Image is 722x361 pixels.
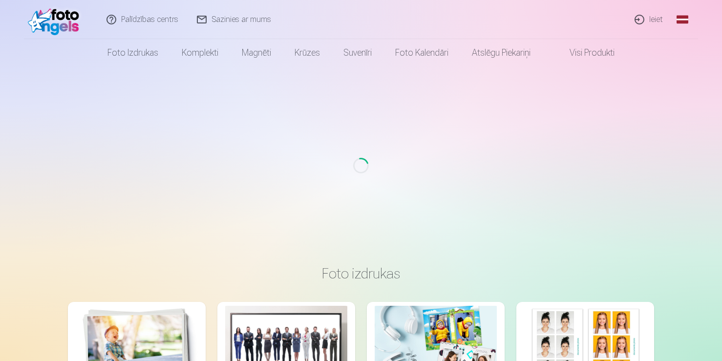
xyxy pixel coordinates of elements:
a: Magnēti [230,39,283,66]
h3: Foto izdrukas [76,265,646,282]
a: Foto izdrukas [96,39,170,66]
a: Foto kalendāri [383,39,460,66]
a: Suvenīri [332,39,383,66]
img: /fa1 [28,4,84,35]
a: Krūzes [283,39,332,66]
a: Atslēgu piekariņi [460,39,542,66]
a: Komplekti [170,39,230,66]
a: Visi produkti [542,39,626,66]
